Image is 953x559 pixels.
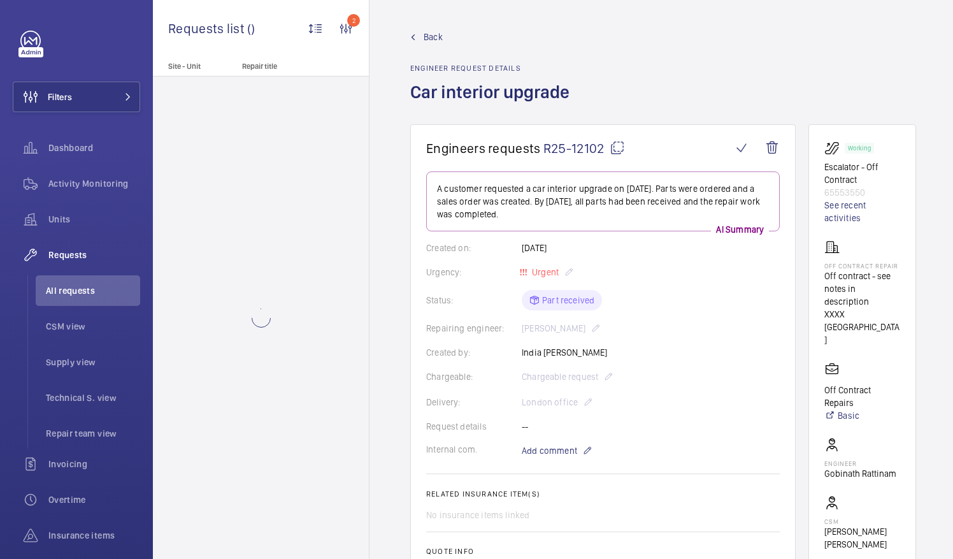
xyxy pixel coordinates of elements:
p: Engineer [824,460,896,467]
span: Dashboard [48,142,140,154]
p: Gobinath Rattinam [824,467,896,480]
p: Repair title [242,62,326,71]
span: Invoicing [48,458,140,470]
button: Filters [13,82,140,112]
span: Requests list [168,20,247,36]
a: See recent activities [824,199,900,224]
span: Units [48,213,140,226]
h2: Engineer request details [410,64,577,73]
p: XXXX [GEOGRAPHIC_DATA] [824,308,900,346]
span: CSM view [46,320,140,333]
h1: Car interior upgrade [410,80,577,124]
img: escalator.svg [824,140,845,156]
p: CSM [824,518,900,525]
span: Supply view [46,356,140,368]
p: Working [848,146,871,150]
p: [PERSON_NAME] [PERSON_NAME] [824,525,900,551]
span: Overtime [48,493,140,506]
p: A customer requested a car interior upgrade on [DATE]. Parts were ordered and a sales order was c... [437,182,769,221]
span: Requests [48,249,140,261]
span: Back [424,31,443,43]
span: Filters [48,91,72,103]
p: AI Summary [711,223,769,236]
span: All requests [46,284,140,297]
span: Activity Monitoring [48,177,140,190]
a: Basic [824,409,900,422]
span: Add comment [522,444,577,457]
span: Insurance items [48,529,140,542]
span: Technical S. view [46,391,140,404]
p: Off Contract Repair [824,262,900,270]
span: Repair team view [46,427,140,440]
p: 65553550 [824,186,900,199]
h2: Quote info [426,547,780,556]
h2: Related insurance item(s) [426,490,780,498]
p: Off Contract Repairs [824,384,900,409]
span: Engineers requests [426,140,541,156]
p: Off contract - see notes in description [824,270,900,308]
p: Escalator - Off Contract [824,161,900,186]
span: R25-12102 [543,140,625,156]
p: Site - Unit [153,62,237,71]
